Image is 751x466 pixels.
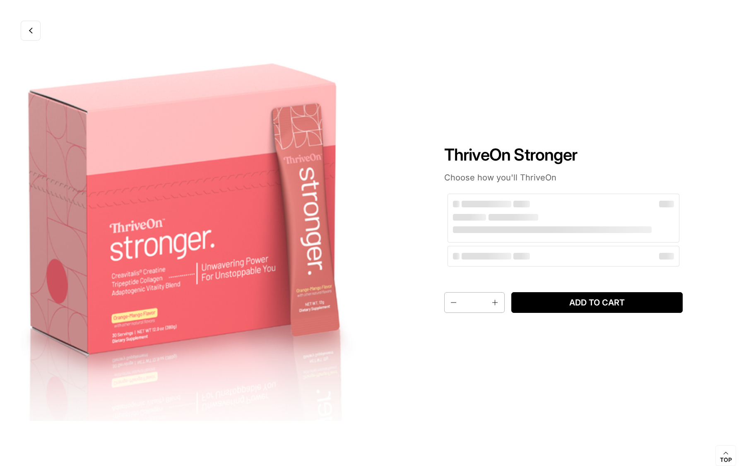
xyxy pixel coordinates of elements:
span: Top [720,456,732,464]
button: Increase quantity [488,293,504,312]
button: Decrease quantity [445,293,461,312]
h1: ThriveOn Stronger [444,145,683,165]
button: Add to cart [511,292,682,313]
p: Choose how you'll ThriveOn [444,172,683,183]
iframe: Gorgias live chat messenger [710,427,743,458]
span: Add to cart [518,298,676,308]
